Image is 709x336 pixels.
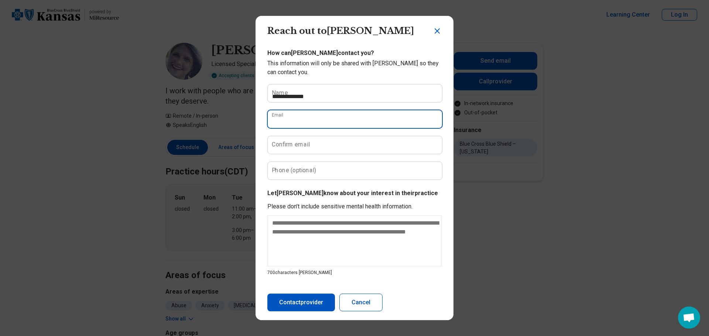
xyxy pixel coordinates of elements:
[272,90,288,96] label: Name
[267,49,442,58] p: How can [PERSON_NAME] contact you?
[433,27,442,35] button: Close dialog
[267,59,442,77] p: This information will only be shared with [PERSON_NAME] so they can contact you.
[267,294,335,311] button: Contactprovider
[267,25,414,36] span: Reach out to [PERSON_NAME]
[272,167,316,173] label: Phone (optional)
[267,189,442,198] p: Let [PERSON_NAME] know about your interest in their practice
[339,294,383,311] button: Cancel
[267,202,442,211] p: Please don’t include sensitive mental health information.
[267,269,442,276] p: 700 characters [PERSON_NAME]
[272,142,310,148] label: Confirm email
[272,113,283,117] label: Email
